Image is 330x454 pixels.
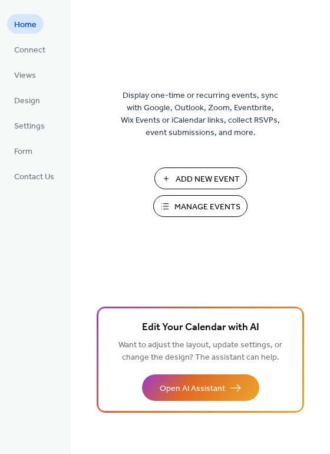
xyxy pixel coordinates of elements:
button: Open AI Assistant [142,374,259,401]
span: Design [14,95,40,107]
span: Connect [14,44,45,57]
span: Form [14,146,32,158]
span: Want to adjust the layout, update settings, or change the design? The assistant can help. [118,337,282,366]
span: Edit Your Calendar with AI [142,320,259,336]
span: Contact Us [14,171,54,183]
span: Manage Events [174,201,240,213]
button: Add New Event [154,167,247,189]
span: Views [14,70,36,82]
span: Open AI Assistant [160,383,225,395]
a: Settings [7,116,52,135]
a: Views [7,65,43,84]
span: Home [14,19,37,31]
a: Design [7,90,47,110]
a: Form [7,141,39,160]
span: Add New Event [176,173,240,186]
button: Manage Events [153,195,247,217]
span: Settings [14,120,45,133]
a: Connect [7,40,52,59]
a: Contact Us [7,166,61,186]
span: Display one-time or recurring events, sync with Google, Outlook, Zoom, Eventbrite, Wix Events or ... [121,90,280,139]
a: Home [7,14,44,34]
